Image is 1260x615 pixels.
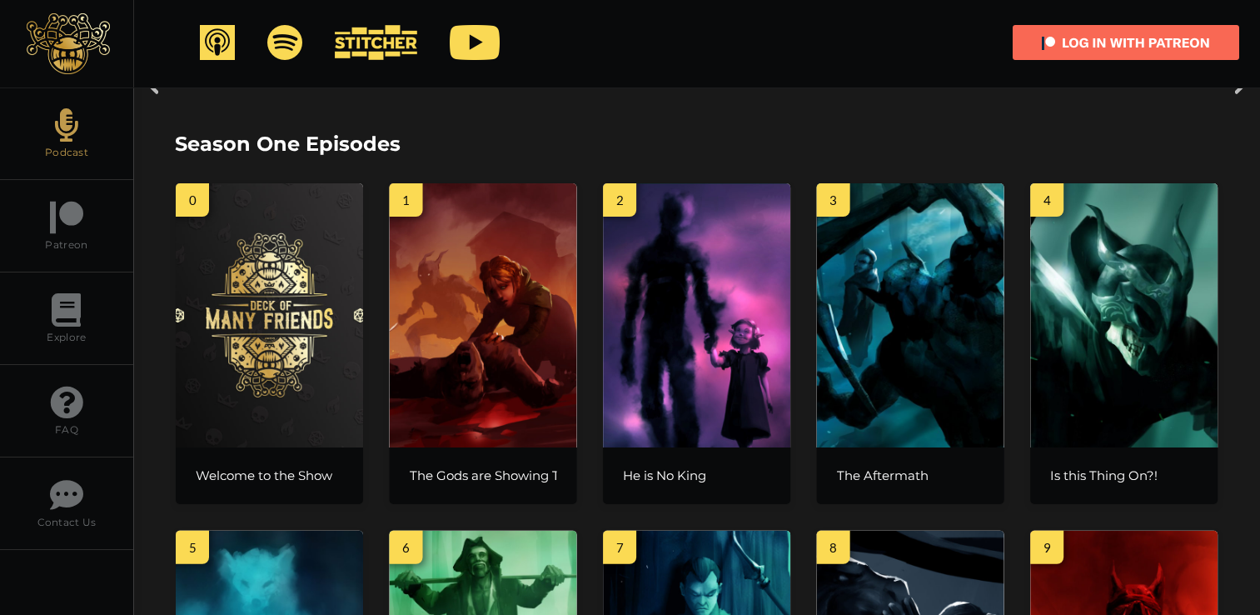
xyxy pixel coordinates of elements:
img: 02V2-500x705.jpg [603,183,790,447]
span: 4 [1030,183,1063,217]
h2: Season One Episodes [175,126,1218,162]
img: DOMF_Banner_Complete-500x705.jpg [176,183,363,447]
a: The Gods are Showing Their Faces [410,467,623,483]
img: 5379975d-3c7d-4c4b-949e-ebbf4ff93b47-500x705.jpg [817,183,1004,447]
span: 1 [390,183,423,217]
img: dc69adbb-f0ca-4301-b53c-714b77c39827-500x705.jpg [1030,183,1218,447]
img: banner_stitcher_podcasts.png [335,25,417,60]
a: The Aftermath [837,467,929,483]
span: 8 [817,531,850,564]
span: 9 [1030,531,1063,564]
img: 01-500x705.jpg [390,183,577,447]
span: 3 [817,183,850,217]
img: Deck of Many Friends [27,13,110,74]
a: He is No King [623,467,706,483]
span: 5 [176,531,209,564]
span: 6 [390,531,423,564]
span: 0 [176,183,209,217]
img: patreon%20login@1x.png [1013,25,1239,60]
img: banner_apple_podcasts.png [200,25,235,60]
a: Is this Thing On?! [1050,467,1158,483]
img: banner_youtube_podcasts.png [450,25,500,60]
img: banner_spotify_podcasts.png [267,25,302,60]
span: 7 [603,531,636,564]
a: Welcome to the Show [196,467,332,483]
span: 2 [603,183,636,217]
